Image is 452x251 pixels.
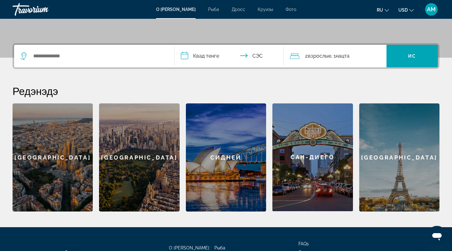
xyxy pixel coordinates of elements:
a: Дросс [232,7,245,12]
button: Изменить язык [377,5,389,14]
span: Взрослые [308,53,331,59]
button: Пользовательское меню [423,3,439,16]
a: Сидней [186,103,266,212]
span: ru [377,8,383,13]
a: [GEOGRAPHIC_DATA] [99,103,179,212]
a: Травориум [13,1,75,18]
h2: Редэнэдэ [13,85,439,97]
span: Ис [408,54,416,59]
button: Путешественники: 2 взрослых, 0 детей [284,45,386,67]
div: Поиск виджет [14,45,438,67]
span: , 1 [331,52,350,60]
a: FAQs [298,241,309,246]
a: Рыба [208,7,219,12]
span: 2 [305,52,331,60]
a: О [PERSON_NAME] [169,245,209,250]
a: О [PERSON_NAME] [156,7,196,12]
span: AM [427,6,436,13]
iframe: Кнопка запуска окна обмена сообщениями [427,226,447,246]
a: Круизы [258,7,273,12]
button: Ис [386,45,438,67]
button: Изменить валюту [398,5,414,14]
span: Нацта [336,53,350,59]
button: Проверка и выход даты [175,45,284,67]
div: Сан-Диего [272,103,353,211]
a: Рыба [214,245,225,250]
a: Сан-Диего [272,103,353,212]
a: [GEOGRAPHIC_DATA] [359,103,439,212]
span: USD [398,8,408,13]
a: Фото [286,7,296,12]
a: [GEOGRAPHIC_DATA] [13,103,93,212]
